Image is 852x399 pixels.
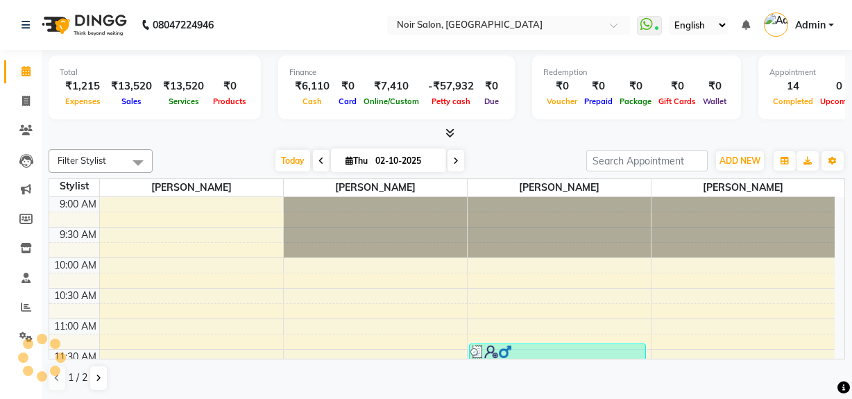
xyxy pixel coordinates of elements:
[699,78,730,94] div: ₹0
[764,12,788,37] img: Admin
[299,96,325,106] span: Cash
[60,67,250,78] div: Total
[51,319,99,334] div: 11:00 AM
[51,258,99,273] div: 10:00 AM
[51,350,99,364] div: 11:30 AM
[616,96,655,106] span: Package
[371,151,441,171] input: 2025-10-02
[118,96,145,106] span: Sales
[60,78,105,94] div: ₹1,215
[360,78,423,94] div: ₹7,410
[49,179,99,194] div: Stylist
[62,96,104,106] span: Expenses
[479,78,504,94] div: ₹0
[719,155,760,166] span: ADD NEW
[342,155,371,166] span: Thu
[581,96,616,106] span: Prepaid
[210,78,250,94] div: ₹0
[275,150,310,171] span: Today
[616,78,655,94] div: ₹0
[360,96,423,106] span: Online/Custom
[428,96,474,106] span: Petty cash
[289,78,335,94] div: ₹6,110
[795,18,826,33] span: Admin
[289,67,504,78] div: Finance
[543,78,581,94] div: ₹0
[165,96,203,106] span: Services
[581,78,616,94] div: ₹0
[543,96,581,106] span: Voucher
[716,151,764,171] button: ADD NEW
[153,6,214,44] b: 08047224946
[655,78,699,94] div: ₹0
[470,344,645,373] div: [PERSON_NAME], TK01, 11:25 AM-11:55 AM, Hair Cut ([DEMOGRAPHIC_DATA]) - By Senior Stylist (₹400)
[51,289,99,303] div: 10:30 AM
[769,78,817,94] div: 14
[423,78,479,94] div: -₹57,932
[157,78,210,94] div: ₹13,520
[100,179,283,196] span: [PERSON_NAME]
[284,179,467,196] span: [PERSON_NAME]
[651,179,835,196] span: [PERSON_NAME]
[335,96,360,106] span: Card
[210,96,250,106] span: Products
[105,78,157,94] div: ₹13,520
[699,96,730,106] span: Wallet
[769,96,817,106] span: Completed
[35,6,130,44] img: logo
[57,228,99,242] div: 9:30 AM
[468,179,651,196] span: [PERSON_NAME]
[57,197,99,212] div: 9:00 AM
[68,371,87,385] span: 1 / 2
[586,150,708,171] input: Search Appointment
[655,96,699,106] span: Gift Cards
[481,96,502,106] span: Due
[335,78,360,94] div: ₹0
[543,67,730,78] div: Redemption
[58,155,106,166] span: Filter Stylist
